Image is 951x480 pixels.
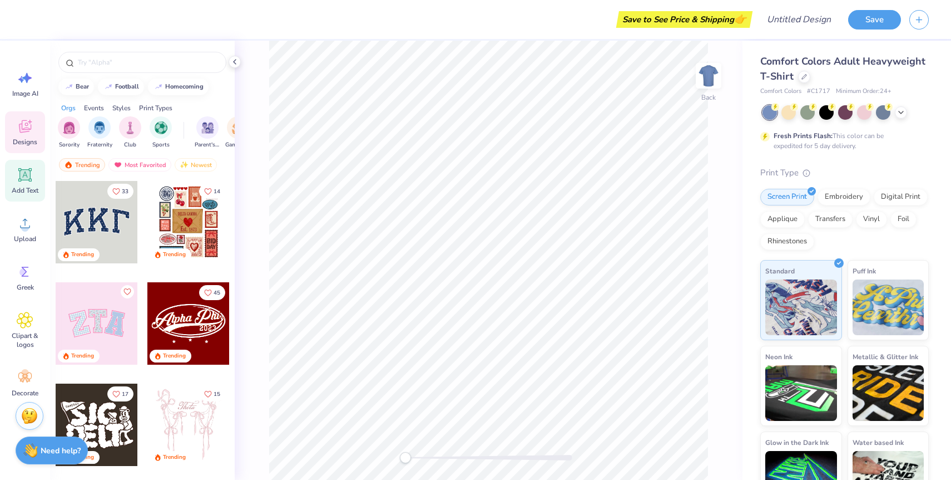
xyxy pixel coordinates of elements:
img: Metallic & Glitter Ink [853,365,924,421]
span: Water based Ink [853,437,904,448]
span: Comfort Colors Adult Heavyweight T-Shirt [760,55,925,83]
img: newest.gif [180,161,189,169]
div: Trending [163,453,186,462]
img: trend_line.gif [154,84,163,90]
span: Image AI [12,89,38,98]
img: Puff Ink [853,280,924,335]
div: Print Type [760,166,929,179]
div: filter for Sports [150,116,172,149]
input: Untitled Design [758,8,840,31]
div: Styles [112,103,131,113]
div: filter for Parent's Weekend [195,116,220,149]
div: Embroidery [818,189,870,205]
strong: Fresh Prints Flash: [774,131,833,140]
img: Sorority Image [63,121,76,134]
input: Try "Alpha" [77,57,219,68]
div: Trending [163,251,186,259]
span: Parent's Weekend [195,141,220,149]
span: 👉 [734,12,746,26]
button: filter button [87,116,112,149]
button: Like [199,184,225,199]
div: Transfers [808,211,853,228]
div: Rhinestones [760,233,814,250]
span: Sports [152,141,170,149]
button: filter button [195,116,220,149]
button: bear [58,79,94,95]
button: Like [199,386,225,401]
div: Digital Print [874,189,928,205]
span: Game Day [225,141,251,149]
span: 17 [122,391,128,397]
span: Metallic & Glitter Ink [853,351,918,363]
div: Trending [163,352,186,360]
div: Save to See Price & Shipping [619,11,750,28]
img: Neon Ink [765,365,837,421]
div: Trending [71,251,94,259]
span: 33 [122,189,128,194]
button: Like [107,386,133,401]
div: filter for Club [119,116,141,149]
span: Greek [17,283,34,292]
button: Like [121,285,134,298]
img: Game Day Image [232,121,245,134]
div: Screen Print [760,189,814,205]
img: Fraternity Image [93,121,106,134]
div: football [115,84,139,90]
img: trend_line.gif [65,84,73,90]
div: bear [76,84,89,90]
img: most_fav.gif [113,161,122,169]
div: Accessibility label [400,452,411,463]
img: trending.gif [64,161,73,169]
img: Sports Image [155,121,167,134]
div: Applique [760,211,805,228]
span: Standard [765,265,795,277]
button: football [98,79,144,95]
span: 15 [214,391,220,397]
span: Glow in the Dark Ink [765,437,829,448]
button: Like [199,285,225,300]
div: Back [701,92,716,102]
button: homecoming [148,79,209,95]
div: homecoming [165,84,204,90]
div: filter for Sorority [58,116,80,149]
div: filter for Fraternity [87,116,112,149]
button: filter button [58,116,80,149]
span: Add Text [12,186,38,195]
img: trend_line.gif [104,84,113,90]
span: Comfort Colors [760,87,801,96]
img: Standard [765,280,837,335]
span: # C1717 [807,87,830,96]
button: Like [107,184,133,199]
div: Foil [890,211,917,228]
span: Neon Ink [765,351,792,363]
div: Most Favorited [108,158,171,172]
div: Newest [175,158,217,172]
span: Fraternity [87,141,112,149]
button: filter button [225,116,251,149]
div: Trending [59,158,105,172]
span: Decorate [12,389,38,398]
img: Back [697,65,720,87]
span: Minimum Order: 24 + [836,87,891,96]
div: Orgs [61,103,76,113]
button: filter button [150,116,172,149]
button: Save [848,10,901,30]
div: This color can be expedited for 5 day delivery. [774,131,910,151]
span: Sorority [59,141,80,149]
span: Club [124,141,136,149]
span: Clipart & logos [7,331,43,349]
button: filter button [119,116,141,149]
span: Puff Ink [853,265,876,277]
div: Trending [71,352,94,360]
span: 14 [214,189,220,194]
span: Upload [14,234,36,243]
span: 45 [214,290,220,296]
div: Events [84,103,104,113]
img: Parent's Weekend Image [201,121,214,134]
span: Designs [13,138,37,146]
strong: Need help? [41,445,81,456]
div: filter for Game Day [225,116,251,149]
img: Club Image [124,121,136,134]
div: Print Types [139,103,172,113]
div: Vinyl [856,211,887,228]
